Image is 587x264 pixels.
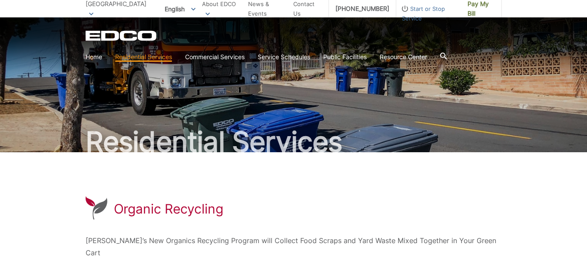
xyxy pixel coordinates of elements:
a: EDCD logo. Return to the homepage. [86,30,158,41]
a: Home [86,52,102,62]
a: Commercial Services [185,52,245,62]
a: Service Schedules [258,52,310,62]
a: Public Facilities [323,52,367,62]
h1: Organic Recycling [114,201,223,217]
p: [PERSON_NAME]’s New Organics Recycling Program will Collect Food Scraps and Yard Waste Mixed Toge... [86,234,502,259]
a: Resource Center [380,52,427,62]
span: English [158,2,202,16]
h2: Residential Services [86,128,502,156]
a: Residential Services [115,52,172,62]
